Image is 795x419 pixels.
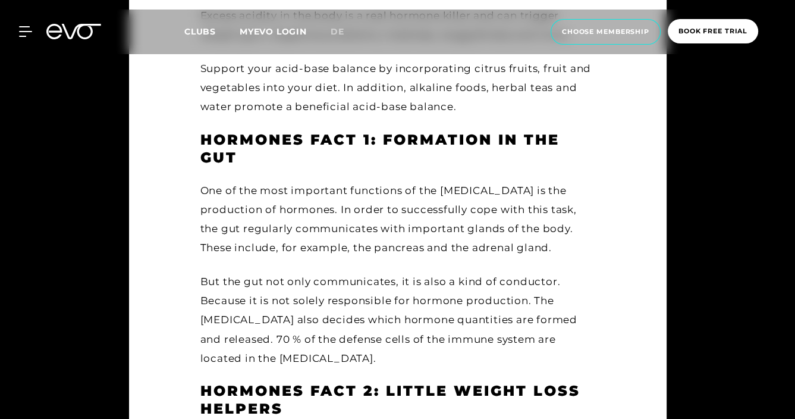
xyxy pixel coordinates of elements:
[200,131,560,166] strong: Hormones Fact 1: Formation in the Gut
[200,382,580,417] strong: Hormones fact 2: Little Weight Loss Helpers
[200,59,595,117] div: Support your acid-base balance by incorporating citrus fruits, fruit and vegetables into your die...
[331,26,344,37] span: de
[184,26,240,37] a: Clubs
[547,19,664,45] a: choose membership
[184,26,216,37] span: Clubs
[240,26,307,37] a: MYEVO LOGIN
[562,27,649,37] span: choose membership
[200,272,595,368] div: But the gut not only communicates, it is also a kind of conductor. Because it is not solely respo...
[331,25,359,39] a: de
[678,26,747,36] span: book free trial
[664,19,762,45] a: book free trial
[200,181,595,258] div: One of the most important functions of the [MEDICAL_DATA] is the production of hormones. In order...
